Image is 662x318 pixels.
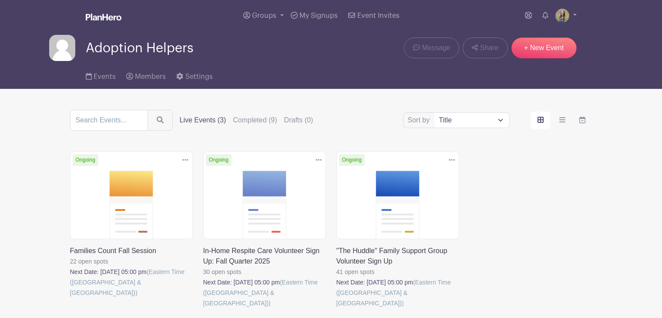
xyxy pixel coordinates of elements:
span: Settings [185,73,213,80]
label: Drafts (0) [284,115,313,125]
img: logo_white-6c42ec7e38ccf1d336a20a19083b03d10ae64f83f12c07503d8b9e83406b4c7d.svg [86,14,121,20]
span: Share [480,43,499,53]
a: Share [463,37,507,58]
span: My Signups [299,12,338,19]
span: Groups [252,12,276,19]
label: Live Events (3) [180,115,226,125]
label: Completed (9) [233,115,277,125]
a: Settings [176,61,212,89]
span: Event Invites [357,12,400,19]
div: order and view [531,112,592,129]
label: Sort by [408,115,433,125]
span: Members [135,73,166,80]
img: IMG_0582.jpg [555,9,569,23]
input: Search Events... [70,110,148,131]
a: Members [126,61,166,89]
img: default-ce2991bfa6775e67f084385cd625a349d9dcbb7a52a09fb2fda1e96e2d18dcdb.png [49,35,75,61]
a: + New Event [511,37,577,58]
div: filters [180,115,320,125]
span: Events [94,73,116,80]
span: Adoption Helpers [86,41,193,55]
span: Message [422,43,450,53]
a: Events [86,61,116,89]
a: Message [404,37,459,58]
